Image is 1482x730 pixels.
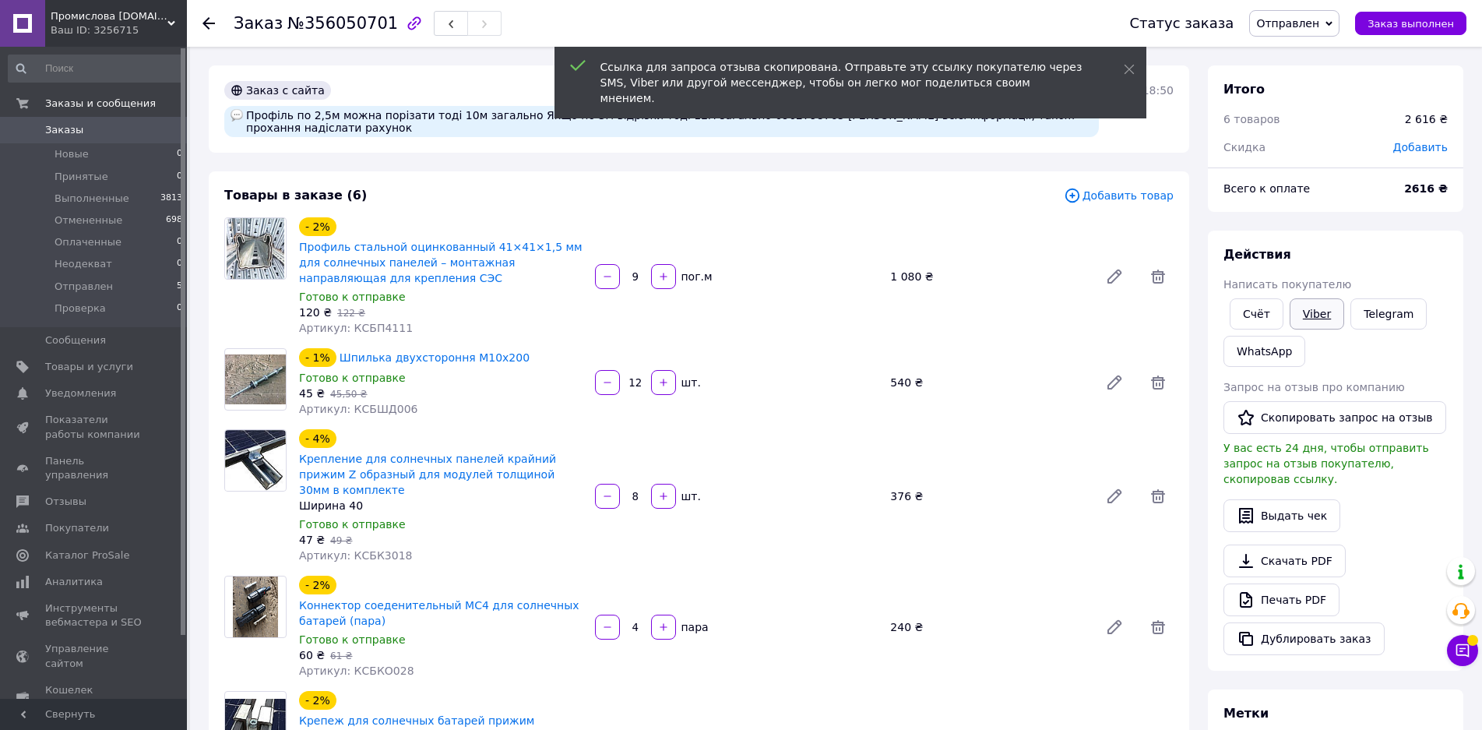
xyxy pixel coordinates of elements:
[1355,12,1466,35] button: Заказ выполнен
[299,599,579,627] a: Коннектор соеденительный MC4 для солнечных батарей (пара)
[1223,278,1351,291] span: Написать покупателю
[287,14,398,33] span: №356050701
[1223,82,1265,97] span: Итого
[45,683,144,711] span: Кошелек компании
[225,354,286,404] img: Шпилька двухстороння М10х200
[299,498,583,513] div: Ширина 40
[177,302,182,316] span: 0
[1223,182,1310,195] span: Всего к оплате
[45,386,116,400] span: Уведомления
[45,601,144,629] span: Инструменты вебмастера и SEO
[1393,141,1448,153] span: Добавить
[299,429,336,448] div: - 4%
[1099,367,1130,398] a: Редактировать
[299,453,556,496] a: Крепление для солнечных панелей крайний прижим Z образный для модулей толщиной 30мм в комплекте
[299,306,332,319] span: 120 ₴
[337,308,365,319] span: 122 ₴
[45,575,103,589] span: Аналитика
[884,372,1093,393] div: 540 ₴
[299,241,583,284] a: Профиль стальной оцинкованный 41×41×1,5 мм для солнечных панелей – монтажная направляющая для кре...
[45,548,129,562] span: Каталог ProSale
[1223,381,1405,393] span: Запрос на отзыв про компанию
[55,235,121,249] span: Оплаченные
[224,81,331,100] div: Заказ с сайта
[45,454,144,482] span: Панель управления
[45,413,144,441] span: Показатели работы компании
[678,488,702,504] div: шт.
[45,642,144,670] span: Управление сайтом
[177,170,182,184] span: 0
[1447,635,1478,666] button: Чат с покупателем
[177,257,182,271] span: 0
[1099,612,1130,643] a: Редактировать
[177,280,182,294] span: 5
[884,266,1093,287] div: 1 080 ₴
[330,651,352,661] span: 61 ₴
[1223,442,1429,485] span: У вас есть 24 дня, чтобы отправить запрос на отзыв покупателю, скопировав ссылку.
[299,633,406,646] span: Готово к отправке
[166,213,182,227] span: 698
[1223,401,1446,434] button: Скопировать запрос на отзыв
[45,97,156,111] span: Заказы и сообщения
[1223,113,1280,125] span: 6 товаров
[299,649,325,661] span: 60 ₴
[678,375,702,390] div: шт.
[1142,261,1174,292] span: Удалить
[51,23,187,37] div: Ваш ID: 3256715
[299,549,412,562] span: Артикул: КСБК3018
[1404,182,1448,195] b: 2616 ₴
[45,521,109,535] span: Покупатели
[1368,18,1454,30] span: Заказ выполнен
[1099,481,1130,512] a: Редактировать
[330,535,352,546] span: 49 ₴
[45,333,106,347] span: Сообщения
[45,495,86,509] span: Отзывы
[330,389,367,400] span: 45,50 ₴
[299,665,414,677] span: Артикул: КСБКО028
[299,576,336,594] div: - 2%
[1223,706,1269,721] span: Метки
[1142,367,1174,398] span: Удалить
[55,280,113,294] span: Отправлен
[1223,247,1291,262] span: Действия
[884,616,1093,638] div: 240 ₴
[1223,545,1346,577] a: Скачать PDF
[678,619,710,635] div: пара
[160,192,182,206] span: 3813
[8,55,184,83] input: Поиск
[1129,16,1234,31] div: Статус заказа
[55,170,108,184] span: Принятые
[224,188,367,203] span: Товары в заказе (6)
[299,534,325,546] span: 47 ₴
[55,147,89,161] span: Новые
[1223,622,1385,655] button: Дублировать заказ
[299,348,336,367] div: - 1%
[299,217,336,236] div: - 2%
[233,577,279,637] img: Коннектор соеденительный MC4 для солнечных батарей (пара)
[51,9,167,23] span: Промислова Комора.ua
[1064,187,1174,204] span: Добавить товар
[299,387,325,400] span: 45 ₴
[1099,261,1130,292] a: Редактировать
[884,485,1093,507] div: 376 ₴
[1405,111,1448,127] div: 2 616 ₴
[600,59,1085,106] div: Ссылка для запроса отзыва скопирована. Отправьте эту ссылку покупателю через SMS, Viber или друго...
[225,430,286,491] img: Крепление для солнечных панелей крайний прижим Z образный для модулей толщиной 30мм в комплекте
[202,16,215,31] div: Вернуться назад
[45,123,83,137] span: Заказы
[1290,298,1344,330] a: Viber
[227,218,285,279] img: Профиль стальной оцинкованный 41×41×1,5 мм для солнечных панелей – монтажная направляющая для кре...
[299,372,406,384] span: Готово к отправке
[1256,17,1319,30] span: Отправлен
[1230,298,1283,330] button: Cчёт
[55,192,129,206] span: Выполненные
[55,213,122,227] span: Отмененные
[299,691,336,710] div: - 2%
[299,403,418,415] span: Артикул: КСБШД006
[1223,584,1339,616] a: Печать PDF
[1223,336,1305,367] a: WhatsApp
[231,109,243,122] img: :speech_balloon:
[340,351,530,364] a: Шпилька двухстороння М10х200
[177,147,182,161] span: 0
[234,14,283,33] span: Заказ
